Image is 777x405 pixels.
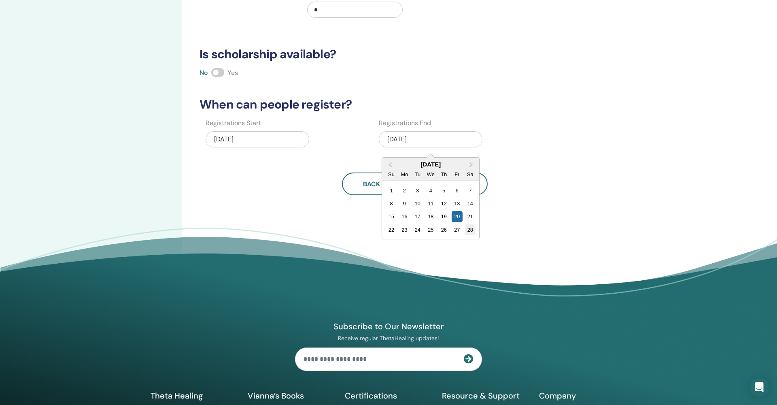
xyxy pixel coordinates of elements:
div: Choose Friday, February 13th, 2026 [452,198,463,209]
div: Choose Wednesday, February 4th, 2026 [425,185,436,196]
div: Choose Wednesday, February 11th, 2026 [425,198,436,209]
div: Choose Saturday, February 14th, 2026 [465,198,476,209]
div: Choose Date [382,157,480,239]
h5: Resource & Support [442,390,529,401]
div: Choose Monday, February 9th, 2026 [399,198,410,209]
div: Choose Tuesday, February 17th, 2026 [412,211,423,222]
div: Choose Thursday, February 12th, 2026 [438,198,449,209]
div: Su [386,169,397,180]
div: Choose Tuesday, February 24th, 2026 [412,224,423,235]
div: [DATE] [379,131,482,147]
div: Choose Sunday, February 1st, 2026 [386,185,397,196]
div: Choose Sunday, February 8th, 2026 [386,198,397,209]
div: Choose Thursday, February 19th, 2026 [438,211,449,222]
div: Choose Friday, February 27th, 2026 [452,224,463,235]
div: Choose Monday, February 23rd, 2026 [399,224,410,235]
div: Choose Friday, February 20th, 2026 [452,211,463,222]
div: [DATE] [206,131,309,147]
div: Mo [399,169,410,180]
div: Choose Saturday, February 7th, 2026 [465,185,476,196]
div: Choose Sunday, February 22nd, 2026 [386,224,397,235]
h5: Company [539,390,626,401]
p: Receive regular ThetaHealing updates! [295,335,482,342]
span: Yes [227,68,238,77]
div: [DATE] [382,161,479,168]
div: Choose Thursday, February 5th, 2026 [438,185,449,196]
div: Choose Thursday, February 26th, 2026 [438,224,449,235]
div: Open Intercom Messenger [749,377,769,397]
div: Choose Sunday, February 15th, 2026 [386,211,397,222]
div: Choose Monday, February 2nd, 2026 [399,185,410,196]
h4: Subscribe to Our Newsletter [295,321,482,332]
div: Choose Saturday, February 21st, 2026 [465,211,476,222]
div: Choose Friday, February 6th, 2026 [452,185,463,196]
div: Sa [465,169,476,180]
h5: Certifications [345,390,432,401]
label: Registrations End [379,118,431,128]
button: Previous Month [383,158,396,171]
div: Choose Saturday, February 28th, 2026 [465,224,476,235]
label: Registrations Start [206,118,261,128]
div: We [425,169,436,180]
h5: Vianna’s Books [248,390,335,401]
div: Month February, 2026 [385,184,477,237]
div: Choose Monday, February 16th, 2026 [399,211,410,222]
div: Choose Tuesday, February 10th, 2026 [412,198,423,209]
div: Fr [452,169,463,180]
div: Th [438,169,449,180]
div: Choose Tuesday, February 3rd, 2026 [412,185,423,196]
div: Choose Wednesday, February 18th, 2026 [425,211,436,222]
div: Choose Wednesday, February 25th, 2026 [425,224,436,235]
button: Next Month [465,158,478,171]
span: No [200,68,208,77]
div: Tu [412,169,423,180]
button: Back [342,173,401,195]
span: Back [363,180,380,188]
h5: Theta Healing [151,390,238,401]
h3: Is scholarship available? [195,47,635,62]
h3: When can people register? [195,97,635,112]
